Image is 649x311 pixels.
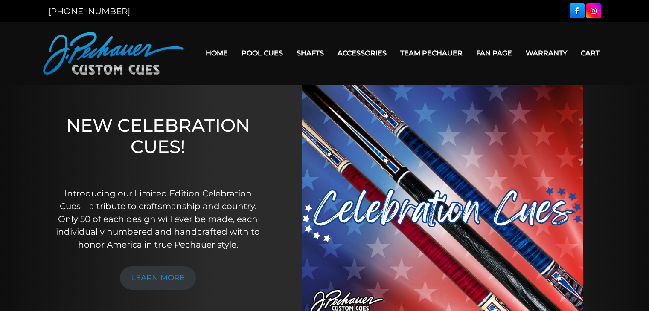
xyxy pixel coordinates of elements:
a: Home [199,42,235,64]
a: Fan Page [469,42,519,64]
a: Warranty [519,42,574,64]
a: Accessories [331,42,393,64]
a: LEARN MORE [120,266,196,290]
p: Introducing our Limited Edition Celebration Cues—a tribute to craftsmanship and country. Only 50 ... [53,187,263,251]
a: Team Pechauer [393,42,469,64]
a: Shafts [290,42,331,64]
img: Pechauer Custom Cues [43,32,184,75]
h1: NEW CELEBRATION CUES! [53,115,263,176]
a: Cart [574,42,606,64]
a: [PHONE_NUMBER] [48,6,130,16]
a: Pool Cues [235,42,290,64]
